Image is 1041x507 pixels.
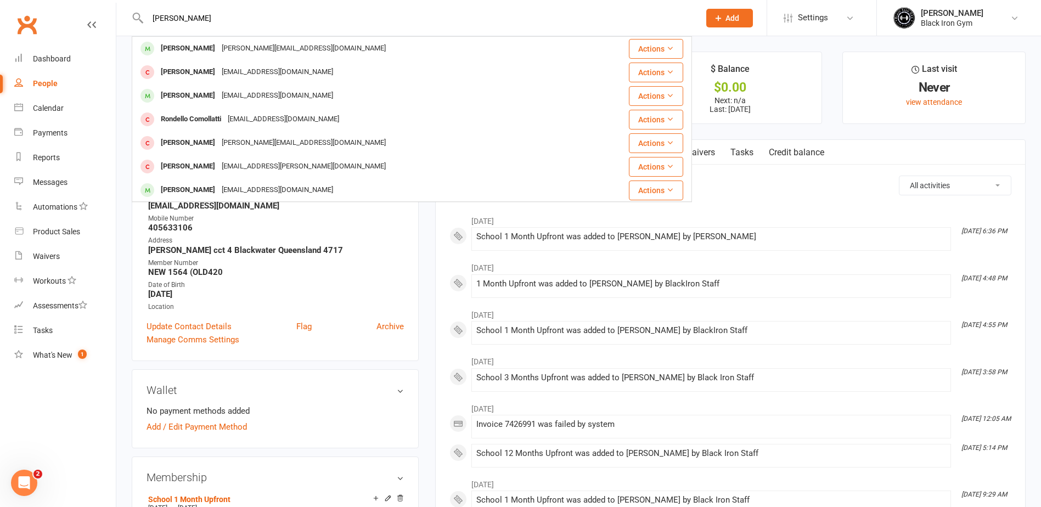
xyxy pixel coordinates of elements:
div: Rondello Comollatti [157,111,224,127]
div: [EMAIL_ADDRESS][DOMAIN_NAME] [218,64,336,80]
strong: [EMAIL_ADDRESS][DOMAIN_NAME] [148,201,404,211]
div: Mobile Number [148,213,404,224]
li: [DATE] [449,473,1011,491]
li: [DATE] [449,397,1011,415]
strong: [PERSON_NAME] cct 4 Blackwater Queensland 4717 [148,245,404,255]
a: Add / Edit Payment Method [147,420,247,433]
div: Automations [33,202,77,211]
i: [DATE] 12:05 AM [961,415,1011,422]
button: Add [706,9,753,27]
button: Actions [629,86,683,106]
span: 1 [78,350,87,359]
a: Credit balance [761,140,832,165]
h3: Membership [147,471,404,483]
div: [PERSON_NAME] [157,135,218,151]
a: Messages [14,170,116,195]
a: Clubworx [13,11,41,38]
div: Calendar [33,104,64,112]
h3: Wallet [147,384,404,396]
i: [DATE] 3:58 PM [961,368,1007,376]
div: [PERSON_NAME] [157,41,218,57]
div: Dashboard [33,54,71,63]
a: School 1 Month Upfront [148,495,230,504]
a: Dashboard [14,47,116,71]
iframe: Intercom live chat [11,470,37,496]
img: thumb_image1623296242.png [893,7,915,29]
div: School 3 Months Upfront was added to [PERSON_NAME] by Black Iron Staff [476,373,946,382]
span: Settings [798,5,828,30]
div: Location [148,302,404,312]
div: [PERSON_NAME] [157,88,218,104]
div: Invoice 7426991 was failed by system [476,420,946,429]
i: [DATE] 6:36 PM [961,227,1007,235]
a: Tasks [723,140,761,165]
div: School 1 Month Upfront was added to [PERSON_NAME] by Black Iron Staff [476,495,946,505]
a: What's New1 [14,343,116,368]
li: [DATE] [449,303,1011,321]
button: Actions [629,181,683,200]
button: Actions [629,39,683,59]
div: [PERSON_NAME][EMAIL_ADDRESS][DOMAIN_NAME] [218,41,389,57]
button: Actions [629,110,683,129]
a: Tasks [14,318,116,343]
div: People [33,79,58,88]
div: School 12 Months Upfront was added to [PERSON_NAME] by Black Iron Staff [476,449,946,458]
strong: [DATE] [148,289,404,299]
strong: 405633106 [148,223,404,233]
button: Actions [629,157,683,177]
a: Waivers [14,244,116,269]
div: [PERSON_NAME] [157,159,218,174]
i: [DATE] 9:29 AM [961,491,1007,498]
div: Waivers [33,252,60,261]
div: [PERSON_NAME] [157,182,218,198]
a: Automations [14,195,116,219]
a: Reports [14,145,116,170]
div: Member Number [148,258,404,268]
div: Payments [33,128,67,137]
div: School 1 Month Upfront was added to [PERSON_NAME] by [PERSON_NAME] [476,232,946,241]
a: Product Sales [14,219,116,244]
div: Product Sales [33,227,80,236]
i: [DATE] 4:48 PM [961,274,1007,282]
li: [DATE] [449,256,1011,274]
li: No payment methods added [147,404,404,418]
div: Reports [33,153,60,162]
div: 1 Month Upfront was added to [PERSON_NAME] by BlackIron Staff [476,279,946,289]
a: Waivers [677,140,723,165]
a: Assessments [14,294,116,318]
h3: Activity [449,176,1011,193]
div: Workouts [33,277,66,285]
div: [EMAIL_ADDRESS][DOMAIN_NAME] [218,182,336,198]
div: Last visit [911,62,957,82]
span: Add [725,14,739,22]
div: $ Balance [711,62,750,82]
span: 2 [33,470,42,478]
div: Black Iron Gym [921,18,983,28]
a: Payments [14,121,116,145]
input: Search... [144,10,692,26]
div: Assessments [33,301,87,310]
li: [DATE] [449,210,1011,227]
div: Messages [33,178,67,187]
a: Flag [296,320,312,333]
strong: NEW 1564 (OLD420 [148,267,404,277]
div: Date of Birth [148,280,404,290]
div: [EMAIL_ADDRESS][PERSON_NAME][DOMAIN_NAME] [218,159,389,174]
a: view attendance [906,98,962,106]
div: What's New [33,351,72,359]
div: School 1 Month Upfront was added to [PERSON_NAME] by BlackIron Staff [476,326,946,335]
button: Actions [629,133,683,153]
i: [DATE] 4:55 PM [961,321,1007,329]
div: Tasks [33,326,53,335]
a: Calendar [14,96,116,121]
div: $0.00 [649,82,812,93]
a: Manage Comms Settings [147,333,239,346]
i: [DATE] 5:14 PM [961,444,1007,452]
div: [EMAIL_ADDRESS][DOMAIN_NAME] [224,111,342,127]
div: [PERSON_NAME] [157,64,218,80]
div: [PERSON_NAME][EMAIL_ADDRESS][DOMAIN_NAME] [218,135,389,151]
a: Update Contact Details [147,320,232,333]
li: [DATE] [449,350,1011,368]
div: Never [853,82,1015,93]
button: Actions [629,63,683,82]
